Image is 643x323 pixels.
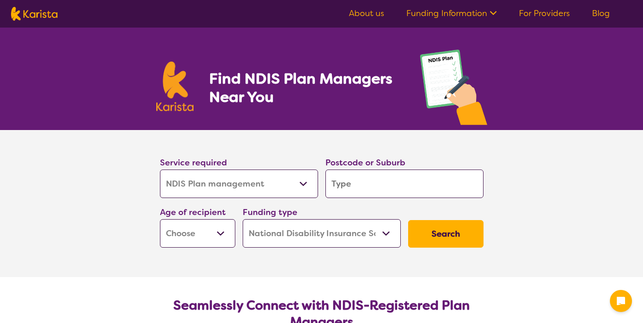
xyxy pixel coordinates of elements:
[406,8,497,19] a: Funding Information
[349,8,384,19] a: About us
[420,50,487,130] img: plan-management
[592,8,610,19] a: Blog
[325,157,405,168] label: Postcode or Suburb
[408,220,484,248] button: Search
[325,170,484,198] input: Type
[243,207,297,218] label: Funding type
[11,7,57,21] img: Karista logo
[160,207,226,218] label: Age of recipient
[209,69,401,106] h1: Find NDIS Plan Managers Near You
[519,8,570,19] a: For Providers
[156,62,194,111] img: Karista logo
[160,157,227,168] label: Service required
